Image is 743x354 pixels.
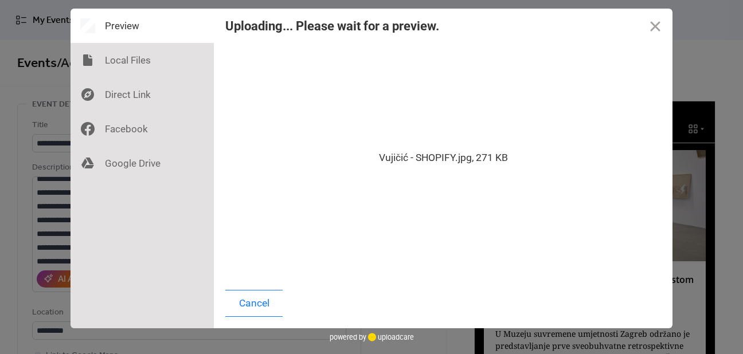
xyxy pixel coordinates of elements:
[71,146,214,180] div: Google Drive
[379,151,508,165] div: Vujičić - SHOPIFY.jpg, 271 KB
[71,77,214,112] div: Direct Link
[225,19,439,33] div: Uploading... Please wait for a preview.
[71,9,214,43] div: Preview
[71,112,214,146] div: Facebook
[330,328,414,345] div: powered by
[638,9,672,43] button: Close
[225,290,283,317] button: Cancel
[71,43,214,77] div: Local Files
[366,333,414,341] a: uploadcare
